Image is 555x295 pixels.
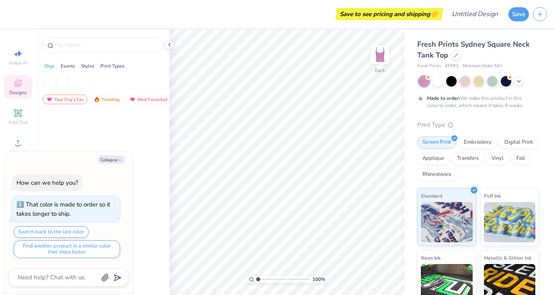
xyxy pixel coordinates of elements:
[417,39,530,60] span: Fresh Prints Sydney Square Neck Tank Top
[484,202,536,242] img: Puff Ink
[417,63,441,70] span: Fresh Prints
[9,89,27,96] span: Designs
[427,95,526,109] div: We make this product in this color to order, which means it takes 8 weeks.
[417,153,449,165] div: Applique
[16,179,78,187] div: How can we help you?
[375,67,385,74] div: Back
[9,60,28,66] span: Image AI
[98,155,125,164] button: Collapse
[463,63,503,70] span: Minimum Order: 50 +
[90,95,123,104] div: Trending
[129,97,136,102] img: most_fav.gif
[14,240,120,258] button: Find another product in a similar color that ships faster
[100,62,124,70] div: Print Types
[61,62,75,70] div: Events
[337,8,441,20] div: Save to see pricing and shipping
[511,153,530,165] div: Foil
[430,9,439,19] span: 👉
[452,153,484,165] div: Transfers
[499,136,538,149] div: Digital Print
[126,95,171,104] div: Most Favorited
[8,119,28,126] span: Add Text
[508,7,529,21] button: Save
[372,47,388,63] img: Back
[10,149,26,155] span: Upload
[421,192,442,200] span: Standard
[94,97,100,102] img: trending.gif
[484,254,531,262] span: Metallic & Glitter Ink
[484,192,501,200] span: Puff Ink
[421,254,441,262] span: Neon Ink
[312,276,325,283] span: 100 %
[46,97,53,102] img: most_fav.gif
[459,136,497,149] div: Embroidery
[445,6,504,22] input: Untitled Design
[16,200,110,218] div: That color is made to order so it takes longer to ship.
[81,62,94,70] div: Styles
[427,95,460,101] strong: Made to order:
[421,202,473,242] img: Standard
[417,169,456,181] div: Rhinestones
[417,120,539,130] div: Print Type
[43,95,88,104] div: Your Org's Fav
[55,41,158,49] input: Try "Alpha"
[445,63,459,70] span: # FP82
[14,226,89,238] button: Switch back to the last color
[417,136,456,149] div: Screen Print
[44,62,55,70] div: Orgs
[486,153,509,165] div: Vinyl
